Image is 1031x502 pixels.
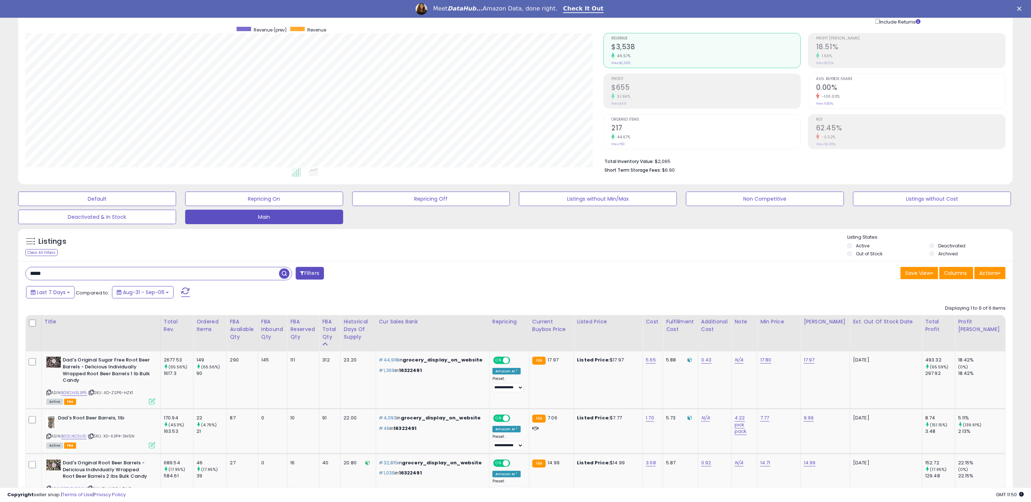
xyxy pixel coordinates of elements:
[611,142,625,146] small: Prev: 150
[492,434,524,450] div: Preset:
[958,357,1005,363] div: 18.42%
[433,5,557,12] div: Meet Amazon Data, done right.
[344,415,370,421] div: 22.00
[646,318,660,326] div: Cost
[577,414,610,421] b: Listed Price:
[853,415,916,421] p: [DATE]
[519,192,677,206] button: Listings without Min/Max
[379,425,484,432] p: in
[230,460,252,466] div: 27
[494,357,503,364] span: ON
[847,234,1013,241] p: Listing States:
[819,134,836,140] small: -0.32%
[18,192,176,206] button: Default
[615,134,630,140] small: 44.67%
[816,37,1005,41] span: Profit [PERSON_NAME]
[662,167,675,173] span: $6.90
[611,43,801,53] h2: $3,538
[322,460,335,466] div: 40
[403,356,483,363] span: grocery_display_on_website
[399,469,422,476] span: 16322491
[45,318,158,326] div: Title
[58,415,146,423] b: Dad's Root Beer Barrels, 1lb
[88,390,133,396] span: | SKU: AD-ZSP6-HZK1
[37,289,66,296] span: Last 7 Days
[577,356,610,363] b: Listed Price:
[944,269,967,277] span: Columns
[760,318,798,326] div: Min Price
[577,415,637,421] div: $7.77
[939,267,973,279] button: Columns
[760,459,770,467] a: 14.71
[290,415,313,421] div: 10
[46,357,155,404] div: ASIN:
[930,467,947,472] small: (17.95%)
[402,459,482,466] span: grocery_display_on_website
[958,460,1005,466] div: 22.15%
[532,415,546,423] small: FBA
[169,467,185,472] small: (17.95%)
[46,443,63,449] span: All listings currently available for purchase on Amazon
[1017,7,1024,11] div: Close
[509,415,521,422] span: OFF
[611,118,801,122] span: Ordered Items
[925,357,955,363] div: 493.32
[344,460,370,466] div: 20.80
[379,460,484,466] p: in
[290,318,316,341] div: FBA Reserved Qty
[394,425,416,432] span: 16322491
[230,415,252,421] div: 87
[666,415,693,421] div: 5.73
[819,53,832,59] small: 1.59%
[604,158,654,164] b: Total Inventory Value:
[379,459,398,466] span: #32,815
[856,251,882,257] label: Out of Stock
[816,61,833,65] small: Prev: 18.22%
[112,286,174,298] button: Aug-31 - Sep-06
[25,249,58,256] div: Clear All Filters
[261,357,282,363] div: 145
[604,156,1000,165] li: $2,065
[62,491,93,498] a: Terms of Use
[816,77,1005,81] span: Avg. Buybox Share
[853,357,916,363] p: [DATE]
[322,318,337,341] div: FBA Total Qty
[379,367,395,374] span: #1,369
[164,370,193,377] div: 1617.3
[61,390,87,396] a: B082H3L3P5
[254,27,287,33] span: Revenue (prev)
[164,357,193,363] div: 2677.53
[379,356,399,363] span: #44,918
[974,267,1006,279] button: Actions
[816,142,835,146] small: Prev: 62.65%
[196,370,226,377] div: 90
[577,460,637,466] div: $14.99
[379,414,397,421] span: #4,093
[666,460,693,466] div: 5.87
[76,289,109,296] span: Compared to:
[548,414,557,421] span: 7.06
[492,368,521,375] div: Amazon AI *
[492,426,521,432] div: Amazon AI *
[261,415,282,421] div: 0
[46,460,61,470] img: 61tAcflFj4L._SL40_.jpg
[164,428,193,435] div: 163.53
[666,357,693,363] div: 5.88
[379,415,484,421] p: in
[646,356,656,364] a: 5.65
[196,473,226,479] div: 39
[735,459,743,467] a: N/A
[61,433,87,439] a: B00LNCSUSI
[290,460,313,466] div: 16
[7,491,34,498] strong: Copyright
[686,192,844,206] button: Non Competitive
[930,364,948,370] small: (65.59%)
[925,415,955,421] div: 8.74
[816,83,1005,93] h2: 0.00%
[963,422,981,428] small: (139.91%)
[804,414,814,422] a: 9.99
[18,210,176,224] button: Deactivated & In Stock
[164,460,193,466] div: 689.54
[196,415,226,421] div: 22
[816,43,1005,53] h2: 18.51%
